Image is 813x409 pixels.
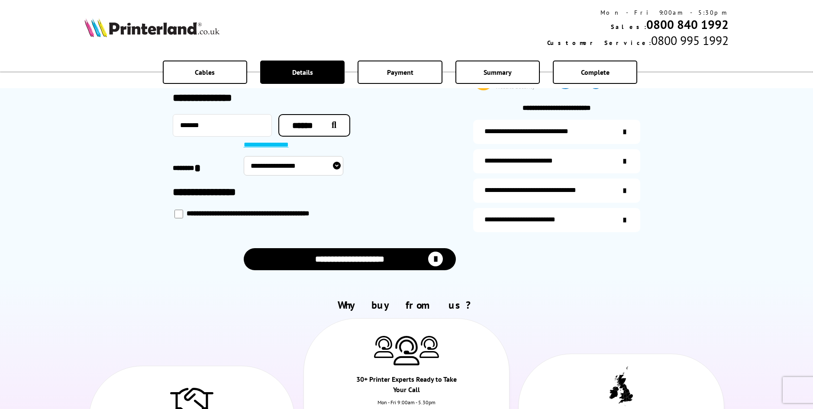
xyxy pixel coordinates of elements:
div: 30+ Printer Experts Ready to Take Your Call [355,374,458,399]
div: Mon - Fri 9:00am - 5:30pm [547,9,729,16]
img: UK tax payer [609,366,633,406]
img: Printerland Logo [84,18,219,37]
a: items-arrive [473,149,640,173]
a: additional-ink [473,120,640,144]
img: Printer Experts [394,336,419,366]
span: Payment [387,68,413,77]
span: Cables [195,68,215,77]
span: Summary [484,68,512,77]
span: 0800 995 1992 [651,32,729,48]
a: 0800 840 1992 [646,16,729,32]
a: secure-website [473,208,640,232]
span: Complete [581,68,610,77]
h2: Why buy from us? [84,298,728,312]
a: additional-cables [473,179,640,203]
span: Details [292,68,313,77]
span: Sales: [611,23,646,31]
img: Printer Experts [419,336,439,358]
span: Customer Service: [547,39,651,47]
img: Printer Experts [374,336,394,358]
